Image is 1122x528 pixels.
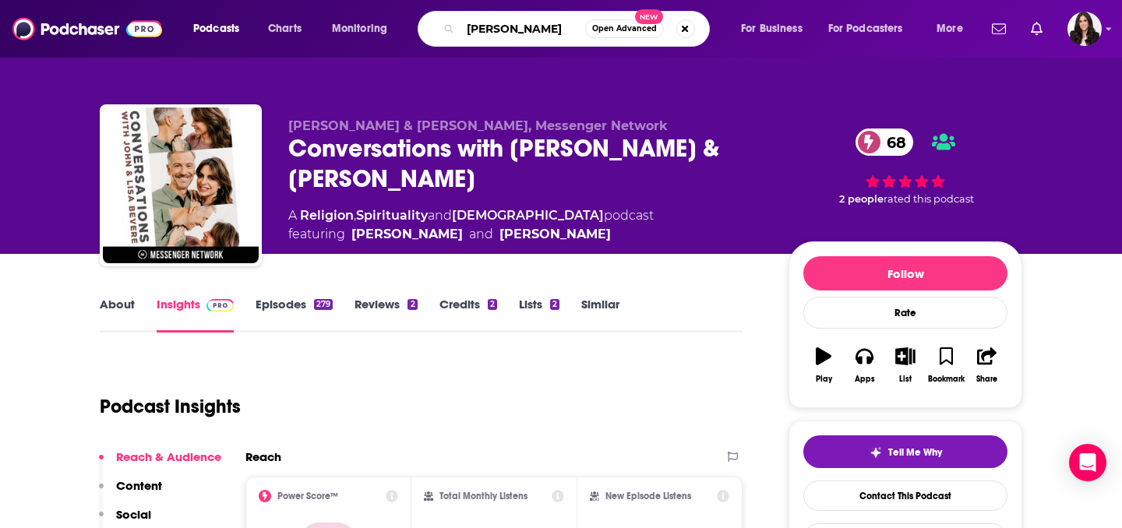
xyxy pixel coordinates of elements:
span: Monitoring [332,18,387,40]
span: Tell Me Why [888,446,942,459]
a: 68 [856,128,914,156]
button: open menu [182,16,259,41]
div: Rate [803,297,1007,329]
div: 2 [550,299,559,310]
a: [DEMOGRAPHIC_DATA] [452,208,604,223]
a: InsightsPodchaser Pro [157,297,234,333]
img: Conversations with John & Lisa Bevere [103,107,259,263]
h2: New Episode Listens [605,491,691,502]
button: open menu [730,16,822,41]
button: List [885,337,926,393]
a: Spirituality [356,208,428,223]
button: Bookmark [926,337,966,393]
button: tell me why sparkleTell Me Why [803,435,1007,468]
span: For Business [741,18,803,40]
button: open menu [321,16,408,41]
div: 279 [314,299,333,310]
a: Reviews2 [355,297,417,333]
button: Reach & Audience [99,449,221,478]
h2: Total Monthly Listens [439,491,527,502]
div: 2 [408,299,417,310]
span: More [937,18,963,40]
span: , [354,208,356,223]
span: Charts [268,18,302,40]
button: Play [803,337,844,393]
div: Bookmark [928,375,965,384]
div: List [899,375,912,384]
button: Share [967,337,1007,393]
span: featuring [288,225,654,244]
a: Religion [300,208,354,223]
button: Open AdvancedNew [585,19,664,38]
a: John Bevere [351,225,463,244]
div: Search podcasts, credits, & more... [432,11,725,47]
a: Lists2 [519,297,559,333]
div: 68 2 peoplerated this podcast [789,118,1022,216]
button: Show profile menu [1067,12,1102,46]
a: Credits2 [439,297,497,333]
span: Open Advanced [592,25,657,33]
h2: Power Score™ [277,491,338,502]
a: Show notifications dropdown [986,16,1012,42]
a: Lisa Bevere [499,225,611,244]
img: Podchaser Pro [206,299,234,312]
a: Similar [581,297,619,333]
button: open menu [818,16,926,41]
img: tell me why sparkle [870,446,882,459]
button: Follow [803,256,1007,290]
a: Contact This Podcast [803,480,1007,511]
span: 68 [871,128,914,156]
div: Play [816,375,832,384]
span: For Podcasters [828,18,903,40]
a: Charts [258,16,311,41]
div: A podcast [288,206,654,244]
input: Search podcasts, credits, & more... [460,16,585,41]
span: 2 people [839,193,884,205]
span: and [469,225,493,244]
span: rated this podcast [884,193,974,205]
span: and [428,208,452,223]
img: Podchaser - Follow, Share and Rate Podcasts [12,14,162,44]
button: open menu [926,16,983,41]
div: 2 [488,299,497,310]
a: Show notifications dropdown [1025,16,1049,42]
span: [PERSON_NAME] & [PERSON_NAME], Messenger Network [288,118,668,133]
p: Social [116,507,151,522]
div: Open Intercom Messenger [1069,444,1106,481]
p: Reach & Audience [116,449,221,464]
p: Content [116,478,162,493]
a: Episodes279 [256,297,333,333]
div: Apps [855,375,875,384]
h1: Podcast Insights [100,395,241,418]
button: Apps [844,337,884,393]
span: New [635,9,663,24]
button: Content [99,478,162,507]
div: Share [976,375,997,384]
span: Logged in as RebeccaShapiro [1067,12,1102,46]
img: User Profile [1067,12,1102,46]
h2: Reach [245,449,281,464]
a: About [100,297,135,333]
span: Podcasts [193,18,239,40]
